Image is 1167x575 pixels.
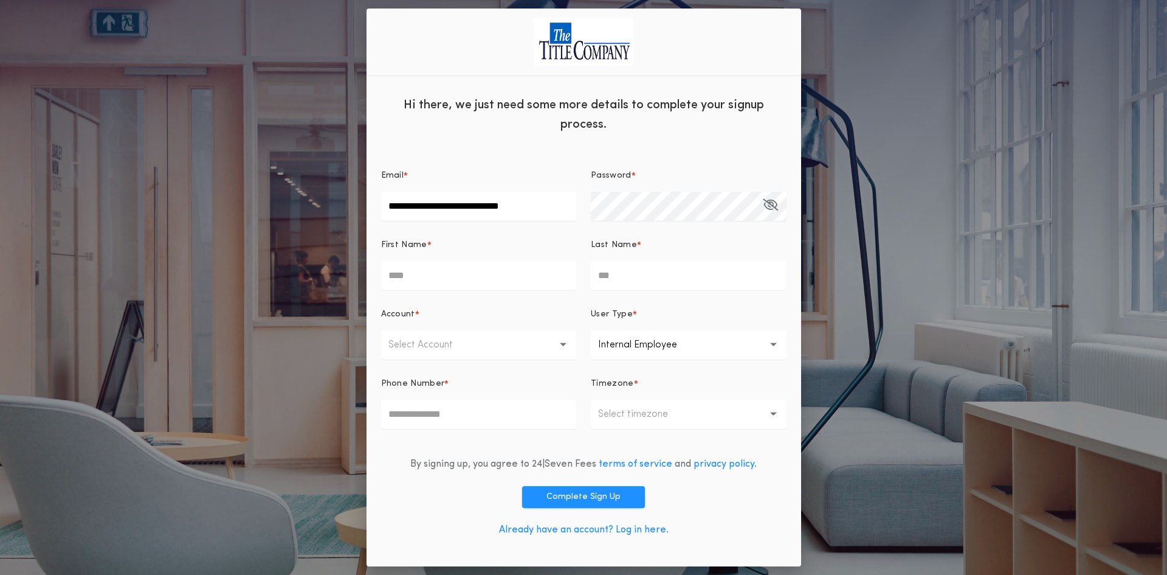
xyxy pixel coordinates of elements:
img: logo [534,18,633,65]
input: Password* [591,192,787,221]
div: Hi there, we just need some more details to complete your signup process. [367,86,801,141]
button: Complete Sign Up [522,486,645,508]
input: Last Name* [591,261,787,290]
p: Password [591,170,632,182]
div: By signing up, you agree to 24|Seven Fees and [410,457,757,472]
p: Internal Employee [598,338,697,352]
p: User Type [591,308,633,321]
p: Account [381,308,415,321]
input: Email* [381,192,577,221]
input: First Name* [381,261,577,290]
input: Phone Number* [381,400,577,429]
p: Email [381,170,404,182]
p: Timezone [591,378,634,390]
a: privacy policy. [694,459,757,469]
p: Last Name [591,239,637,251]
button: Internal Employee [591,330,787,360]
button: Password* [763,192,778,221]
p: First Name [381,239,427,251]
a: Already have an account? Log in here. [499,525,669,535]
button: Select timezone [591,400,787,429]
p: Select timezone [598,407,687,422]
p: Select Account [388,338,472,352]
p: Phone Number [381,378,445,390]
button: Select Account [381,330,577,360]
a: terms of service [599,459,672,469]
